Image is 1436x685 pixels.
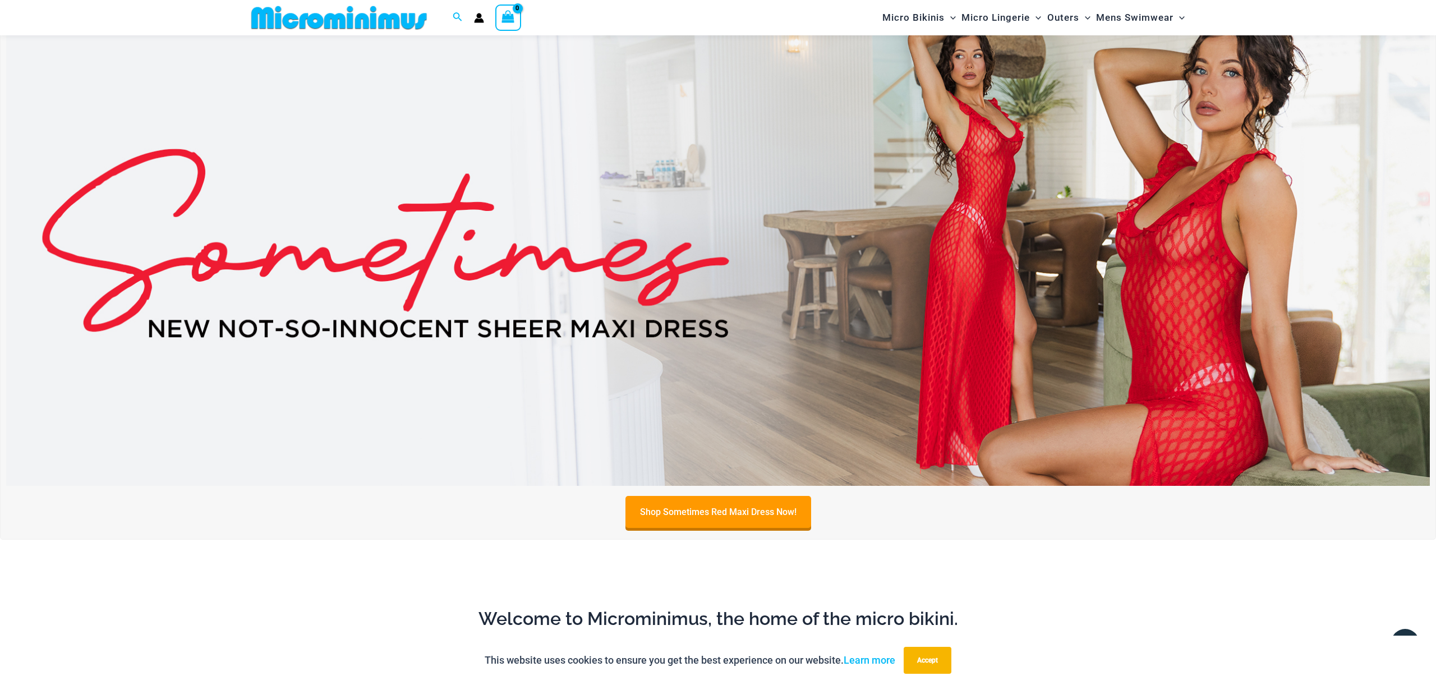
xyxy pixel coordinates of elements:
a: OutersMenu ToggleMenu Toggle [1044,3,1093,32]
h2: Welcome to Microminimus, the home of the micro bikini. [255,607,1181,631]
button: Accept [904,647,951,674]
span: Menu Toggle [945,3,956,32]
a: View Shopping Cart, empty [495,4,521,30]
span: Mens Swimwear [1096,3,1173,32]
a: Mens SwimwearMenu ToggleMenu Toggle [1093,3,1188,32]
a: Micro BikinisMenu ToggleMenu Toggle [880,3,959,32]
a: Learn more [844,654,895,666]
a: Account icon link [474,13,484,23]
span: Micro Lingerie [961,3,1030,32]
span: Menu Toggle [1079,3,1090,32]
span: Micro Bikinis [882,3,945,32]
span: Menu Toggle [1173,3,1185,32]
img: MM SHOP LOGO FLAT [247,5,431,30]
a: Shop Sometimes Red Maxi Dress Now! [625,496,811,528]
span: Outers [1047,3,1079,32]
img: Sometimes Red Maxi Dress [6,2,1430,486]
a: Search icon link [453,11,463,25]
nav: Site Navigation [878,2,1189,34]
span: Menu Toggle [1030,3,1041,32]
a: Micro LingerieMenu ToggleMenu Toggle [959,3,1044,32]
p: This website uses cookies to ensure you get the best experience on our website. [485,652,895,669]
